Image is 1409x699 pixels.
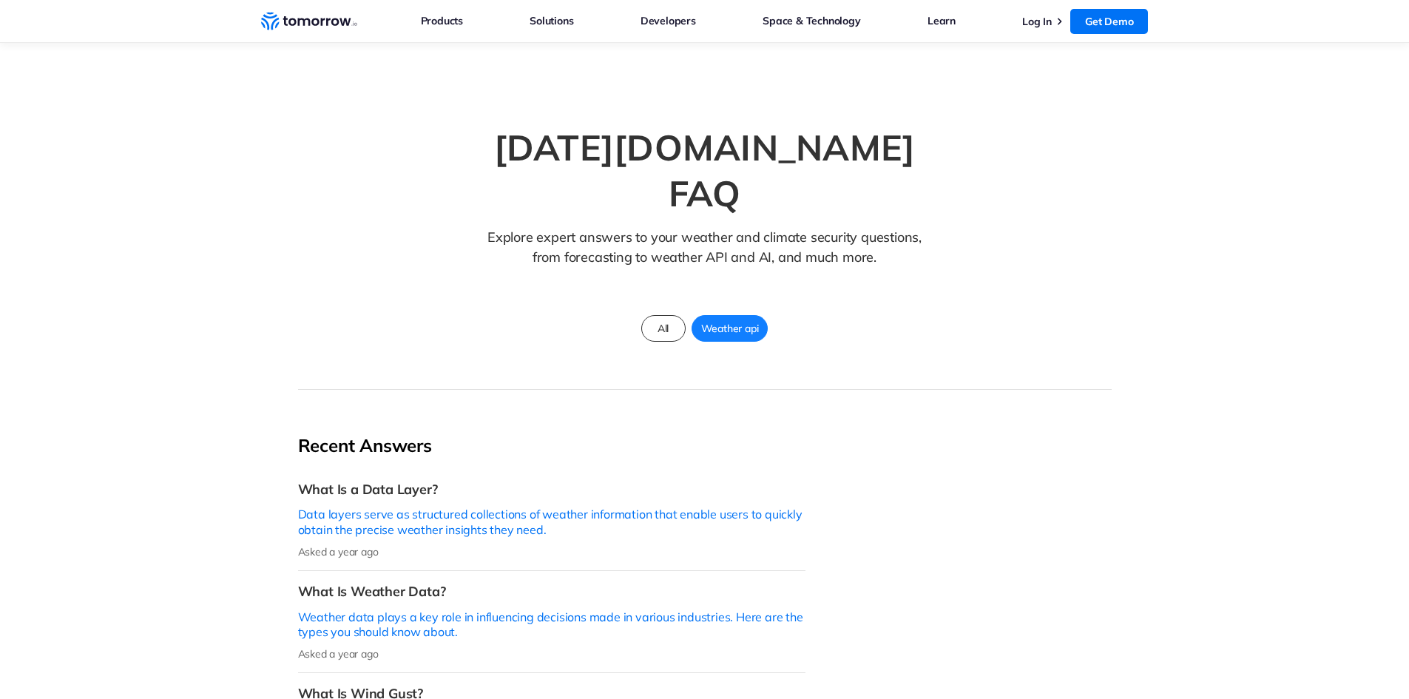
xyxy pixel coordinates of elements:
[692,315,768,342] a: Weather api
[649,319,678,338] span: All
[298,609,805,641] p: Weather data plays a key role in influencing decisions made in various industries. Here are the t...
[298,545,805,558] p: Asked a year ago
[692,319,768,338] span: Weather api
[927,11,956,30] a: Learn
[261,10,357,33] a: Home link
[298,647,805,661] p: Asked a year ago
[298,469,805,571] a: What Is a Data Layer?Data layers serve as structured collections of weather information that enab...
[481,227,928,290] p: Explore expert answers to your weather and climate security questions, from forecasting to weathe...
[298,507,805,538] p: Data layers serve as structured collections of weather information that enable users to quickly o...
[298,481,805,498] h3: What Is a Data Layer?
[298,583,805,600] h3: What Is Weather Data?
[298,571,805,673] a: What Is Weather Data?Weather data plays a key role in influencing decisions made in various indus...
[421,11,463,30] a: Products
[1070,9,1148,34] a: Get Demo
[763,11,860,30] a: Space & Technology
[453,124,956,217] h1: [DATE][DOMAIN_NAME] FAQ
[641,11,696,30] a: Developers
[641,315,686,342] a: All
[530,11,573,30] a: Solutions
[1022,15,1052,28] a: Log In
[298,434,805,457] h2: Recent Answers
